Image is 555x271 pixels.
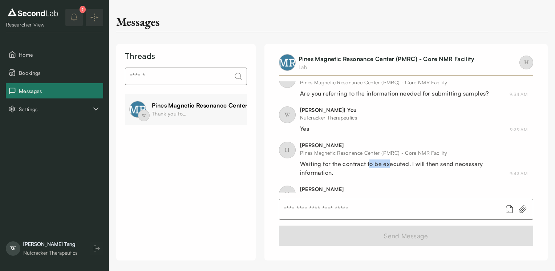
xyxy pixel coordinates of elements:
[23,240,77,248] div: [PERSON_NAME] Tang
[6,101,103,117] button: Settings
[300,89,489,98] div: Are you referring to the information needed for submitting samples?
[86,9,103,26] button: Expand/Collapse sidebar
[19,105,92,113] span: Settings
[19,69,100,77] span: Bookings
[90,242,103,255] button: Log out
[6,101,103,117] div: Settings sub items
[299,55,474,62] a: Pines Magnetic Resonance Center (PMRC) - Core NMR Facility
[19,51,100,58] span: Home
[299,63,474,71] div: Lab
[279,54,296,71] img: profile image
[505,205,514,214] button: Add booking
[6,21,60,28] div: Researcher View
[279,186,296,202] span: H
[279,106,296,123] span: W
[129,101,146,118] img: profile image
[138,110,150,121] span: W
[300,142,501,149] div: [PERSON_NAME]
[510,126,527,133] div: August 7, 2025 9:39 AM
[300,78,489,86] div: Pines Magnetic Resonance Center (PMRC) - Core NMR Facility
[300,186,501,193] div: [PERSON_NAME]
[300,114,357,121] div: Nutcracker Therapeutics
[125,50,247,62] div: Threads
[6,65,103,80] button: Bookings
[23,249,77,256] div: Nutcracker Therapeutics
[6,241,20,256] span: W
[6,7,60,18] img: logo
[152,101,327,110] div: Pines Magnetic Resonance Center (PMRC) - Core NMR Facility
[65,9,83,26] button: notifications
[19,87,100,95] span: Messages
[279,142,296,158] span: H
[6,47,103,62] button: Home
[116,15,160,29] div: Messages
[6,83,103,98] button: Messages
[300,124,357,133] div: Yes
[300,106,357,114] div: [PERSON_NAME] | You
[510,91,527,98] div: August 7, 2025 9:34 AM
[510,170,527,177] div: August 7, 2025 9:43 AM
[300,159,501,177] div: Waiting for the contract to be executed. I will then send necessary information.
[152,110,188,117] div: Thank you for the reply. That works for me too.
[519,56,533,69] span: H
[80,6,86,13] div: 3
[300,149,501,157] div: Pines Magnetic Resonance Center (PMRC) - Core NMR Facility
